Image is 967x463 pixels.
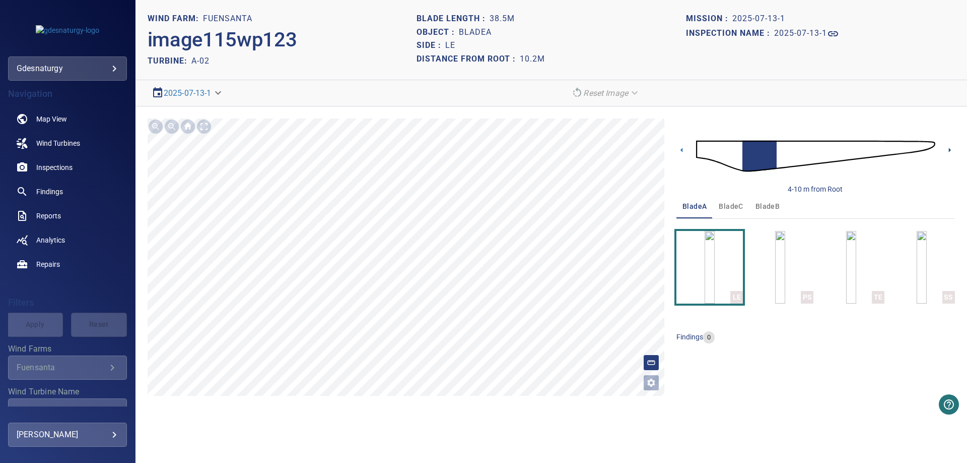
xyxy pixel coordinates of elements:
span: bladeC [719,200,743,213]
h1: Fuensanta [203,14,252,24]
a: analytics noActive [8,228,127,252]
a: SS [917,231,927,304]
a: LE [705,231,715,304]
a: 2025-07-13-1 [774,28,839,40]
a: PS [775,231,785,304]
div: Wind Farms [8,356,127,380]
h1: 10.2m [520,54,545,64]
img: d [696,127,935,185]
div: TE [872,291,884,304]
div: 2025-07-13-1 [148,84,228,102]
a: 2025-07-13-1 [164,88,212,98]
label: Wind Turbine Name [8,388,127,396]
div: A-02 / Fuensanta [17,406,106,415]
span: 0 [703,333,715,342]
div: Go home [180,119,196,135]
div: SS [942,291,955,304]
button: Open image filters and tagging options [643,375,659,391]
h1: Side : [417,41,445,50]
button: LE [676,231,743,304]
a: TE [846,231,856,304]
img: gdesnaturgy-logo [36,25,99,35]
div: gdesnaturgy [17,61,118,77]
div: Toggle full page [196,119,212,135]
span: bladeA [682,200,707,213]
a: findings noActive [8,180,127,204]
h1: 2025-07-13-1 [732,14,785,24]
button: PS [747,231,813,304]
h1: WIND FARM: [148,14,203,24]
a: map noActive [8,107,127,131]
h1: Distance from root : [417,54,520,64]
h1: 38.5m [490,14,515,24]
h2: A-02 [191,56,210,66]
h4: Navigation [8,89,127,99]
h4: Filters [8,298,127,308]
div: 4-10 m from Root [788,184,843,194]
div: Zoom out [164,119,180,135]
span: Reports [36,211,61,221]
button: TE [817,231,884,304]
div: Zoom in [148,119,164,135]
em: Reset Image [583,88,628,98]
h2: TURBINE: [148,56,191,66]
h1: LE [445,41,455,50]
span: Findings [36,187,63,197]
h1: Inspection name : [686,29,774,38]
span: Inspections [36,162,73,172]
h1: Object : [417,28,459,37]
span: findings [676,333,703,341]
span: Map View [36,114,67,124]
h1: Blade length : [417,14,490,24]
div: PS [801,291,813,304]
a: reports noActive [8,204,127,228]
h1: 2025-07-13-1 [774,29,827,38]
label: Wind Farms [8,345,127,353]
span: bladeB [755,200,780,213]
div: gdesnaturgy [8,56,127,81]
span: Repairs [36,259,60,269]
a: inspections noActive [8,155,127,180]
span: Wind Turbines [36,138,80,148]
div: [PERSON_NAME] [17,427,118,443]
h1: bladeA [459,28,492,37]
span: Analytics [36,235,65,245]
div: LE [730,291,743,304]
h2: image115wp123 [148,28,297,52]
h1: Mission : [686,14,732,24]
div: Wind Turbine Name [8,398,127,423]
button: SS [888,231,955,304]
div: Fuensanta [17,363,106,372]
a: windturbines noActive [8,131,127,155]
a: repairs noActive [8,252,127,276]
div: Reset Image [567,84,644,102]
